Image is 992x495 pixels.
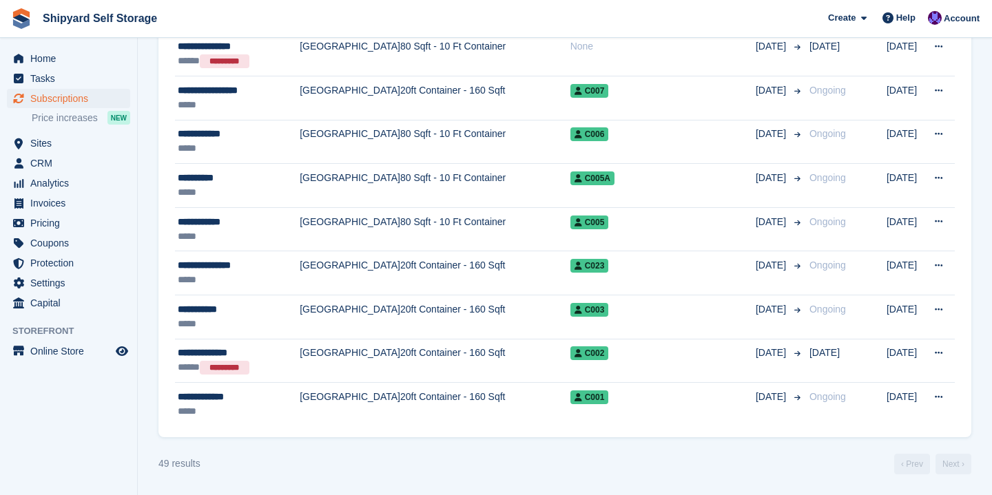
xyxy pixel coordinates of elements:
span: C001 [570,390,609,404]
td: [DATE] [887,164,926,208]
a: menu [7,233,130,253]
a: menu [7,69,130,88]
a: menu [7,134,130,153]
td: [GEOGRAPHIC_DATA] [300,164,400,208]
td: [GEOGRAPHIC_DATA] [300,251,400,295]
span: Ongoing [809,172,846,183]
span: Storefront [12,324,137,338]
div: 49 results [158,456,200,471]
td: [DATE] [887,120,926,164]
td: 80 Sqft - 10 Ft Container [400,32,570,76]
a: Preview store [114,343,130,359]
a: menu [7,293,130,313]
span: Tasks [30,69,113,88]
td: [DATE] [887,76,926,120]
span: Help [896,11,916,25]
a: menu [7,173,130,193]
a: Shipyard Self Storage [37,7,163,30]
td: 20ft Container - 160 Sqft [400,76,570,120]
td: 80 Sqft - 10 Ft Container [400,164,570,208]
span: Account [944,12,980,25]
td: 20ft Container - 160 Sqft [400,295,570,339]
span: C023 [570,259,609,273]
span: [DATE] [756,215,789,229]
span: Ongoing [809,304,846,315]
a: menu [7,193,130,213]
img: David Paxman [928,11,942,25]
span: Subscriptions [30,89,113,108]
a: Next [936,454,971,474]
a: menu [7,89,130,108]
a: menu [7,154,130,173]
div: None [570,39,756,54]
a: menu [7,253,130,273]
span: Sites [30,134,113,153]
td: 20ft Container - 160 Sqft [400,251,570,295]
span: Create [828,11,856,25]
span: Coupons [30,233,113,253]
td: 20ft Container - 160 Sqft [400,383,570,426]
span: Capital [30,293,113,313]
span: Settings [30,273,113,293]
span: C006 [570,127,609,141]
td: 20ft Container - 160 Sqft [400,339,570,383]
span: [DATE] [756,171,789,185]
span: C005A [570,171,614,185]
div: NEW [107,111,130,125]
nav: Page [891,454,974,474]
span: Ongoing [809,260,846,271]
td: 80 Sqft - 10 Ft Container [400,120,570,164]
span: Protection [30,253,113,273]
a: Previous [894,454,930,474]
td: [GEOGRAPHIC_DATA] [300,32,400,76]
span: Price increases [32,112,98,125]
td: 80 Sqft - 10 Ft Container [400,207,570,251]
td: [GEOGRAPHIC_DATA] [300,120,400,164]
td: [GEOGRAPHIC_DATA] [300,383,400,426]
td: [DATE] [887,207,926,251]
td: [GEOGRAPHIC_DATA] [300,339,400,383]
span: C007 [570,84,609,98]
span: CRM [30,154,113,173]
span: Pricing [30,213,113,233]
span: C002 [570,346,609,360]
span: Analytics [30,173,113,193]
a: menu [7,213,130,233]
a: menu [7,49,130,68]
span: Ongoing [809,85,846,96]
span: [DATE] [756,302,789,317]
a: menu [7,341,130,361]
a: menu [7,273,130,293]
td: [GEOGRAPHIC_DATA] [300,295,400,339]
span: [DATE] [756,346,789,360]
span: C003 [570,303,609,317]
span: Ongoing [809,391,846,402]
span: [DATE] [756,390,789,404]
td: [GEOGRAPHIC_DATA] [300,76,400,120]
span: [DATE] [809,41,840,52]
img: stora-icon-8386f47178a22dfd0bd8f6a31ec36ba5ce8667c1dd55bd0f319d3a0aa187defe.svg [11,8,32,29]
span: Home [30,49,113,68]
span: [DATE] [756,83,789,98]
span: [DATE] [756,127,789,141]
td: [DATE] [887,32,926,76]
td: [DATE] [887,383,926,426]
td: [DATE] [887,295,926,339]
span: C005 [570,215,609,229]
span: [DATE] [756,258,789,273]
span: [DATE] [756,39,789,54]
span: Invoices [30,193,113,213]
span: Ongoing [809,216,846,227]
span: Ongoing [809,128,846,139]
a: Price increases NEW [32,110,130,125]
td: [DATE] [887,251,926,295]
span: [DATE] [809,347,840,358]
td: [GEOGRAPHIC_DATA] [300,207,400,251]
td: [DATE] [887,339,926,383]
span: Online Store [30,341,113,361]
